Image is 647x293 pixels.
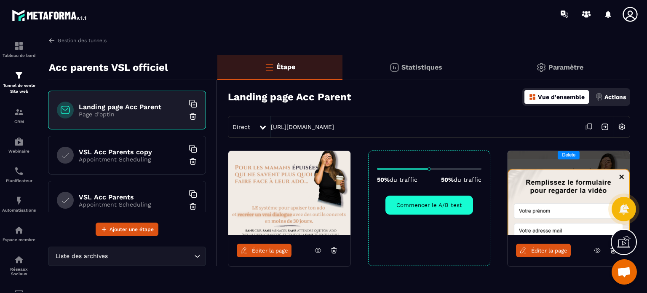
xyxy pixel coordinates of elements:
[2,219,36,248] a: automationsautomationsEspace membre
[516,244,571,257] a: Éditer la page
[2,178,36,183] p: Planificateur
[2,101,36,130] a: formationformationCRM
[14,225,24,235] img: automations
[548,63,583,71] p: Paramètre
[48,247,206,266] div: Search for option
[79,111,184,118] p: Page d'optin
[2,160,36,189] a: schedulerschedulerPlanificateur
[612,259,637,285] div: Ouvrir le chat
[604,94,626,100] p: Actions
[2,267,36,276] p: Réseaux Sociaux
[531,247,567,254] span: Éditer la page
[79,201,184,208] p: Appointment Scheduling
[2,35,36,64] a: formationformationTableau de bord
[79,148,184,156] h6: VSL Acc Parents copy
[401,63,442,71] p: Statistiques
[14,70,24,81] img: formation
[385,196,473,215] button: Commencer le A/B test
[189,157,197,166] img: trash
[79,156,184,163] p: Appointment Scheduling
[2,149,36,153] p: Webinaire
[377,176,417,183] p: 50%
[53,252,110,261] span: Liste des archives
[237,244,291,257] a: Éditer la page
[14,166,24,176] img: scheduler
[614,119,630,135] img: setting-w.858f3a88.svg
[189,112,197,121] img: trash
[454,176,481,183] span: du traffic
[14,107,24,117] img: formation
[597,119,613,135] img: arrow-next.bcc2205e.svg
[2,83,36,94] p: Tunnel de vente Site web
[14,255,24,265] img: social-network
[508,151,630,235] img: image
[2,248,36,282] a: social-networksocial-networkRéseaux Sociaux
[12,8,88,23] img: logo
[390,176,417,183] span: du traffic
[110,225,154,234] span: Ajouter une étape
[538,94,585,100] p: Vue d'ensemble
[2,189,36,219] a: automationsautomationsAutomatisations
[271,124,334,130] a: [URL][DOMAIN_NAME]
[2,64,36,101] a: formationformationTunnel de vente Site web
[2,237,36,242] p: Espace membre
[2,119,36,124] p: CRM
[189,202,197,211] img: trash
[536,62,546,73] img: setting-gr.5f69749f.svg
[79,193,184,201] h6: VSL Acc Parents
[276,63,295,71] p: Étape
[228,91,351,103] h3: Landing page Acc Parent
[49,59,168,76] p: Acc parents VSL officiel
[96,223,158,236] button: Ajouter une étape
[228,151,350,235] img: image
[14,137,24,147] img: automations
[2,130,36,160] a: automationsautomationsWebinaire
[529,93,536,101] img: dashboard-orange.40269519.svg
[2,53,36,58] p: Tableau de bord
[48,37,107,44] a: Gestion des tunnels
[233,124,250,130] span: Direct
[2,208,36,212] p: Automatisations
[264,62,274,72] img: bars-o.4a397970.svg
[79,103,184,111] h6: Landing page Acc Parent
[14,196,24,206] img: automations
[595,93,603,101] img: actions.d6e523a2.png
[48,37,56,44] img: arrow
[389,62,399,73] img: stats.20deebd0.svg
[441,176,481,183] p: 50%
[110,252,192,261] input: Search for option
[252,247,288,254] span: Éditer la page
[14,41,24,51] img: formation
